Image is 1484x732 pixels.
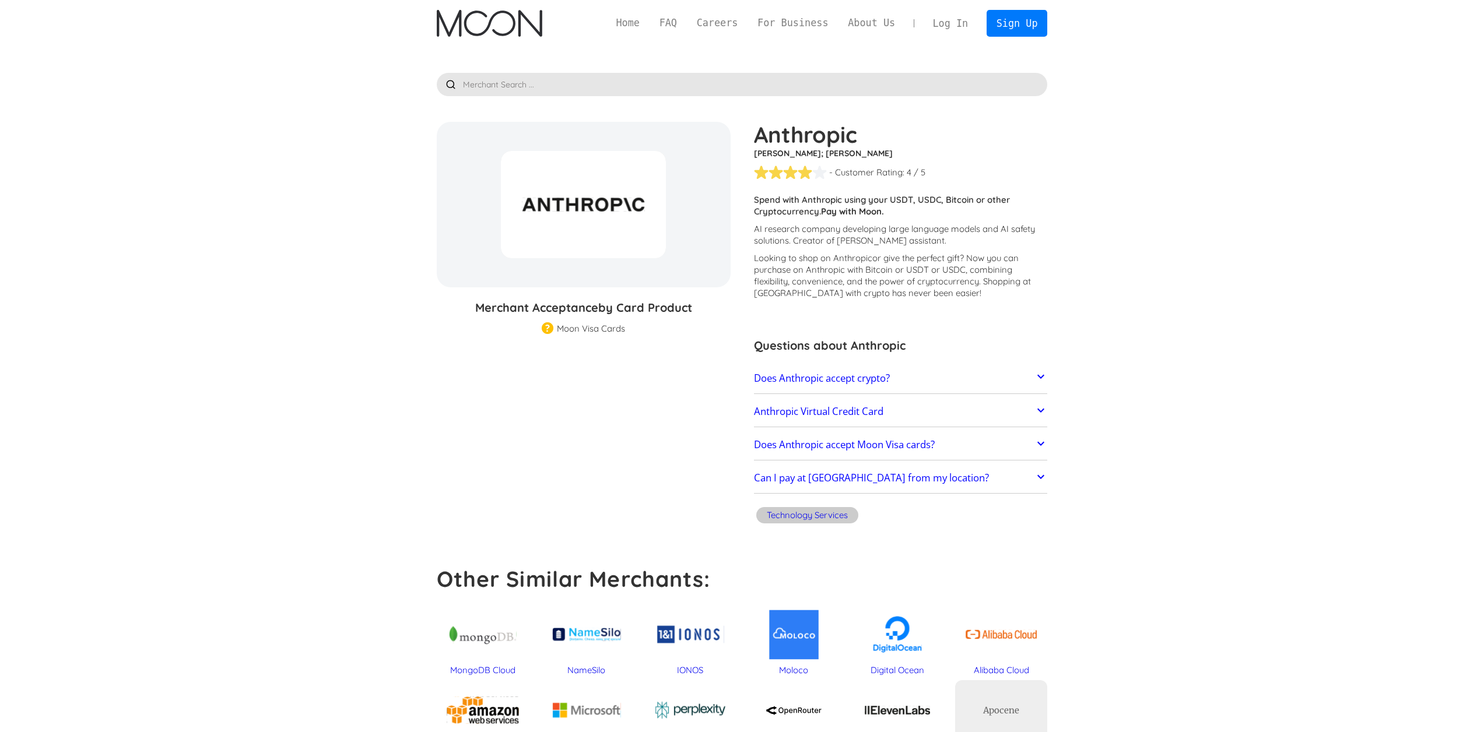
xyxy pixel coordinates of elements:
[821,206,884,217] strong: Pay with Moon.
[955,664,1047,676] div: Alibaba Cloud
[907,167,911,178] div: 4
[754,223,1048,247] p: AI research company developing large language models and AI safety solutions. Creator of [PERSON_...
[955,604,1047,676] a: Alibaba Cloud
[541,604,633,676] a: NameSilo
[748,664,840,676] div: Moloco
[557,323,625,335] div: Moon Visa Cards
[754,252,1048,299] p: Looking to shop on Anthropic ? Now you can purchase on Anthropic with Bitcoin or USDT or USDC, co...
[754,372,890,384] h2: Does Anthropic accept crypto?
[872,252,960,263] span: or give the perfect gift
[754,399,1048,424] a: Anthropic Virtual Credit Card
[748,604,840,676] a: Moloco
[754,432,1048,457] a: Does Anthropic accept Moon Visa cards?
[851,604,943,676] a: Digital Ocean
[687,16,748,30] a: Careers
[754,472,989,484] h2: Can I pay at [GEOGRAPHIC_DATA] from my location?
[754,505,861,528] a: Technology Services
[541,664,633,676] div: NameSilo
[644,664,736,676] div: IONOS
[650,16,687,30] a: FAQ
[838,16,905,30] a: About Us
[754,147,1048,159] h5: [PERSON_NAME]; [PERSON_NAME]
[754,194,1048,217] p: Spend with Anthropic using your USDT, USDC, Bitcoin or other Cryptocurrency.
[598,300,692,315] span: by Card Product
[437,299,731,316] h3: Merchant Acceptance
[754,122,1048,147] h1: Anthropic
[851,664,943,676] div: Digital Ocean
[829,167,904,178] div: - Customer Rating:
[606,16,650,30] a: Home
[437,10,542,37] img: Moon Logo
[644,604,736,676] a: IONOS
[914,167,925,178] div: / 5
[754,337,1048,354] h3: Questions about Anthropic
[437,664,529,676] div: MongoDB Cloud
[754,366,1048,390] a: Does Anthropic accept crypto?
[748,16,838,30] a: For Business
[767,509,848,521] div: Technology Services
[437,10,542,37] a: home
[437,565,711,592] strong: Other Similar Merchants:
[983,705,1019,716] div: Apocene
[437,604,529,676] a: MongoDB Cloud
[923,10,978,36] a: Log In
[437,73,1048,96] input: Merchant Search ...
[987,10,1047,36] a: Sign Up
[754,466,1048,491] a: Can I pay at [GEOGRAPHIC_DATA] from my location?
[754,439,935,451] h2: Does Anthropic accept Moon Visa cards?
[754,406,883,417] h2: Anthropic Virtual Credit Card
